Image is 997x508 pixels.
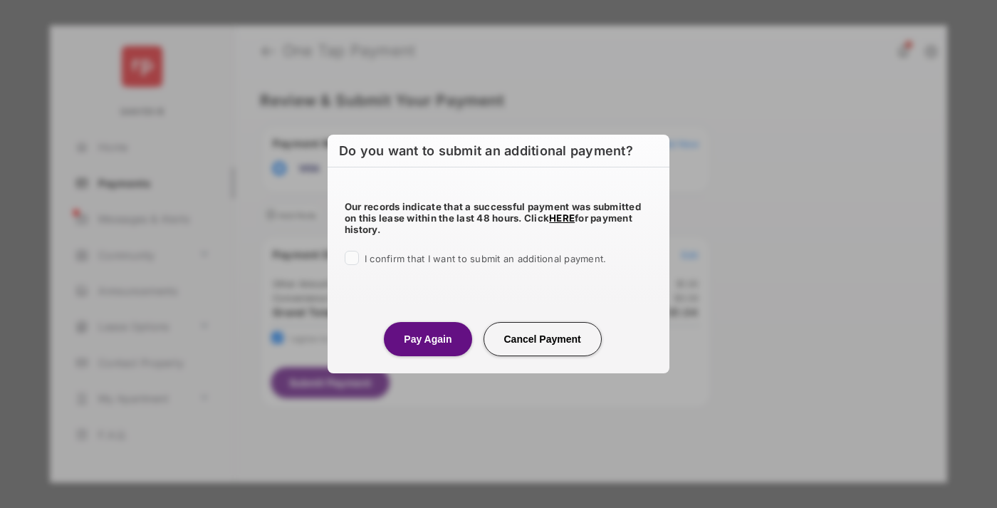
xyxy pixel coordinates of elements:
a: HERE [549,212,575,224]
h2: Do you want to submit an additional payment? [328,135,669,167]
button: Cancel Payment [484,322,602,356]
button: Pay Again [384,322,471,356]
h5: Our records indicate that a successful payment was submitted on this lease within the last 48 hou... [345,201,652,235]
span: I confirm that I want to submit an additional payment. [365,253,606,264]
